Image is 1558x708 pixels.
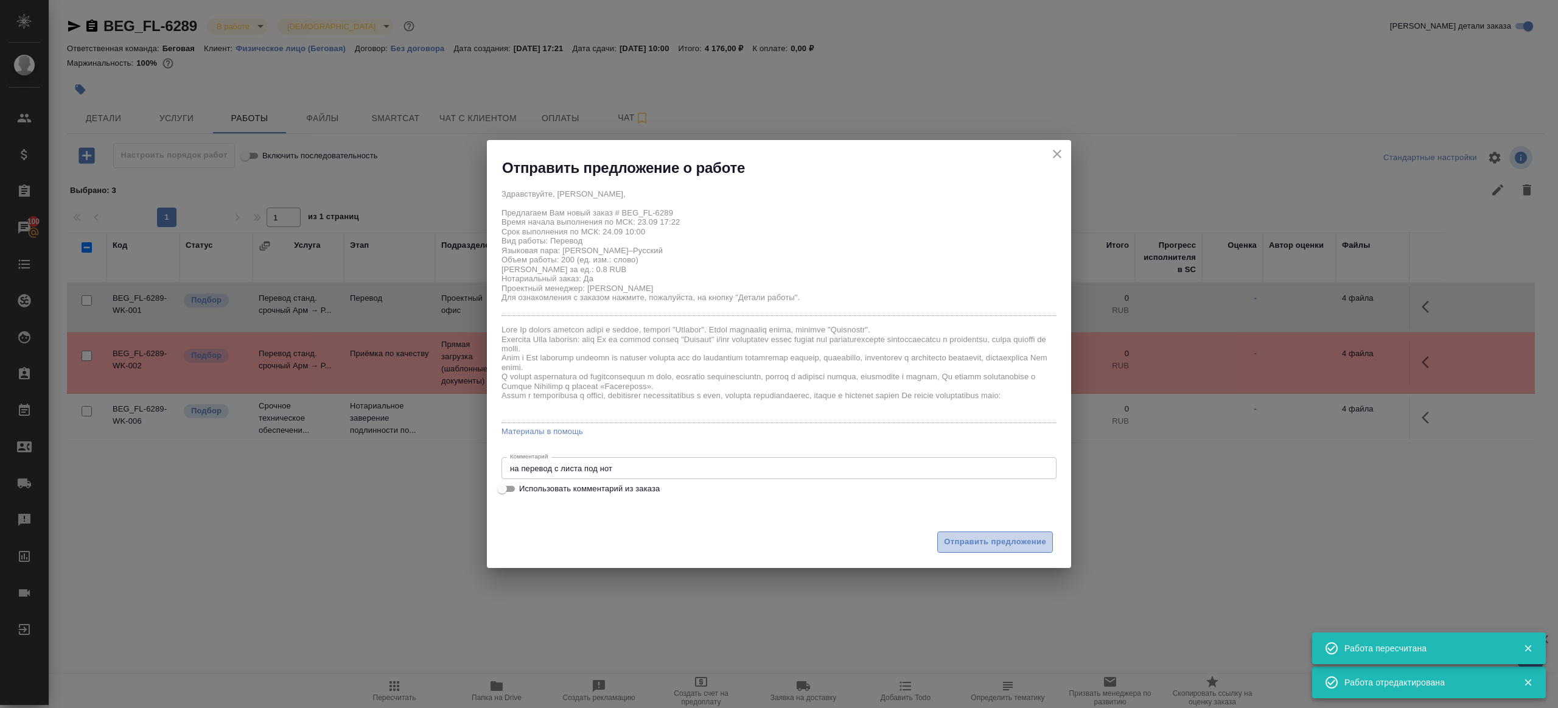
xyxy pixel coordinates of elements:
span: Отправить предложение [944,535,1046,549]
div: Работа отредактирована [1344,676,1505,689]
h2: Отправить предложение о работе [502,158,745,178]
textarea: Здравствуйте, [PERSON_NAME], Предлагаем Вам новый заказ # BEG_FL-6289 Время начала выполнения по ... [501,189,1057,312]
a: Материалы в помощь [501,426,1057,438]
button: Отправить предложение [937,531,1053,553]
textarea: Lore Ip dolors ametcon adipi e seddoe, tempori "Utlabor". Etdol magnaaliq enima, minimve "Quisnos... [501,325,1057,419]
button: Закрыть [1515,677,1540,688]
button: Закрыть [1515,643,1540,654]
span: Использовать комментарий из заказа [519,483,660,495]
div: Работа пересчитана [1344,642,1505,654]
textarea: на перевод с листа под нот [510,464,1048,473]
button: close [1048,145,1066,163]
